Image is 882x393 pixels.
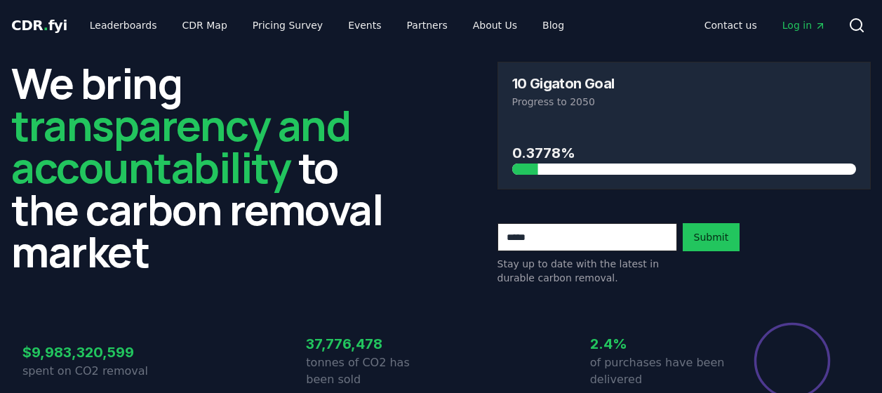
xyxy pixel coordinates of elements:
nav: Main [693,13,837,38]
span: Log in [782,18,826,32]
h2: We bring to the carbon removal market [11,62,385,272]
p: tonnes of CO2 has been sold [306,354,441,388]
h3: 0.3778% [512,142,857,164]
h3: 2.4% [590,333,725,354]
a: CDR Map [171,13,239,38]
span: CDR fyi [11,17,67,34]
span: . [44,17,48,34]
a: Log in [771,13,837,38]
button: Submit [683,223,740,251]
a: Partners [396,13,459,38]
a: CDR.fyi [11,15,67,35]
a: Leaderboards [79,13,168,38]
p: of purchases have been delivered [590,354,725,388]
h3: $9,983,320,599 [22,342,157,363]
p: spent on CO2 removal [22,363,157,380]
a: Blog [531,13,575,38]
p: Stay up to date with the latest in durable carbon removal. [497,257,677,285]
span: transparency and accountability [11,96,350,196]
nav: Main [79,13,575,38]
p: Progress to 2050 [512,95,857,109]
a: Pricing Survey [241,13,334,38]
h3: 10 Gigaton Goal [512,76,615,91]
a: Events [337,13,392,38]
a: Contact us [693,13,768,38]
h3: 37,776,478 [306,333,441,354]
a: About Us [462,13,528,38]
